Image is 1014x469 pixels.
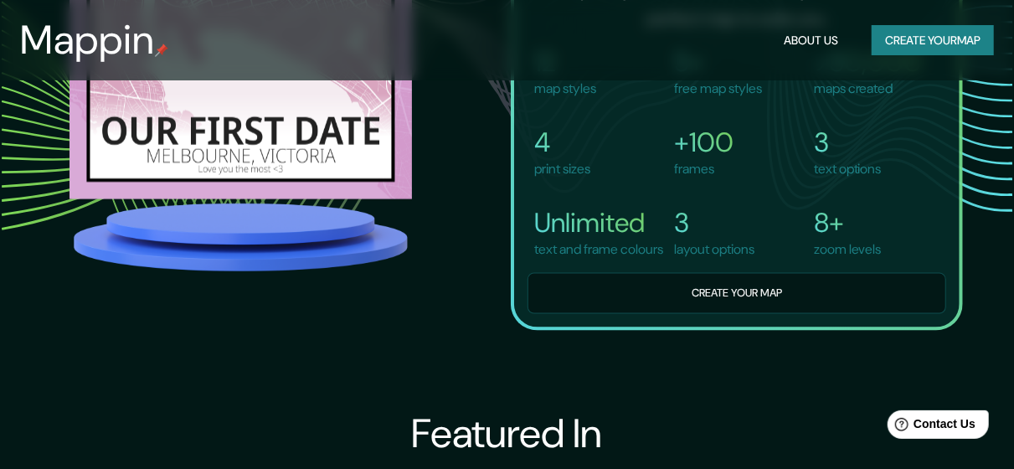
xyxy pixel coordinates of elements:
[528,273,946,314] button: Create your map
[814,126,882,159] h4: 3
[674,240,754,260] p: layout options
[534,206,663,240] h4: Unlimited
[674,79,762,99] p: free map styles
[674,126,733,159] h4: +100
[814,79,923,99] p: maps created
[534,126,590,159] h4: 4
[534,159,590,179] p: print sizes
[674,159,733,179] p: frames
[534,79,596,99] p: map styles
[865,404,996,451] iframe: Help widget launcher
[20,17,155,64] h3: Mappin
[777,25,845,56] button: About Us
[814,206,882,240] h4: 8+
[674,206,754,240] h4: 3
[411,411,602,458] h3: Featured In
[155,44,168,57] img: mappin-pin
[872,25,994,56] button: Create yourmap
[69,199,412,276] img: platform.png
[814,240,882,260] p: zoom levels
[814,159,882,179] p: text options
[534,240,663,260] p: text and frame colours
